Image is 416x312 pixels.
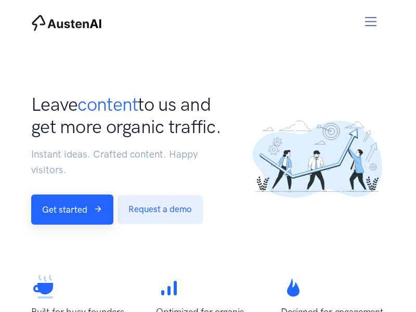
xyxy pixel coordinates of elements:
[77,93,138,115] span: content
[31,194,113,224] a: Get started
[250,114,385,204] img: ...
[357,11,385,32] button: Toggle navigation
[31,93,229,138] h1: Leave to us and get more organic traffic.
[31,147,229,178] p: Instant ideas. Crafted content. Happy visitors.
[118,195,203,224] a: Request a demo
[31,15,102,31] img: AustenAI Home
